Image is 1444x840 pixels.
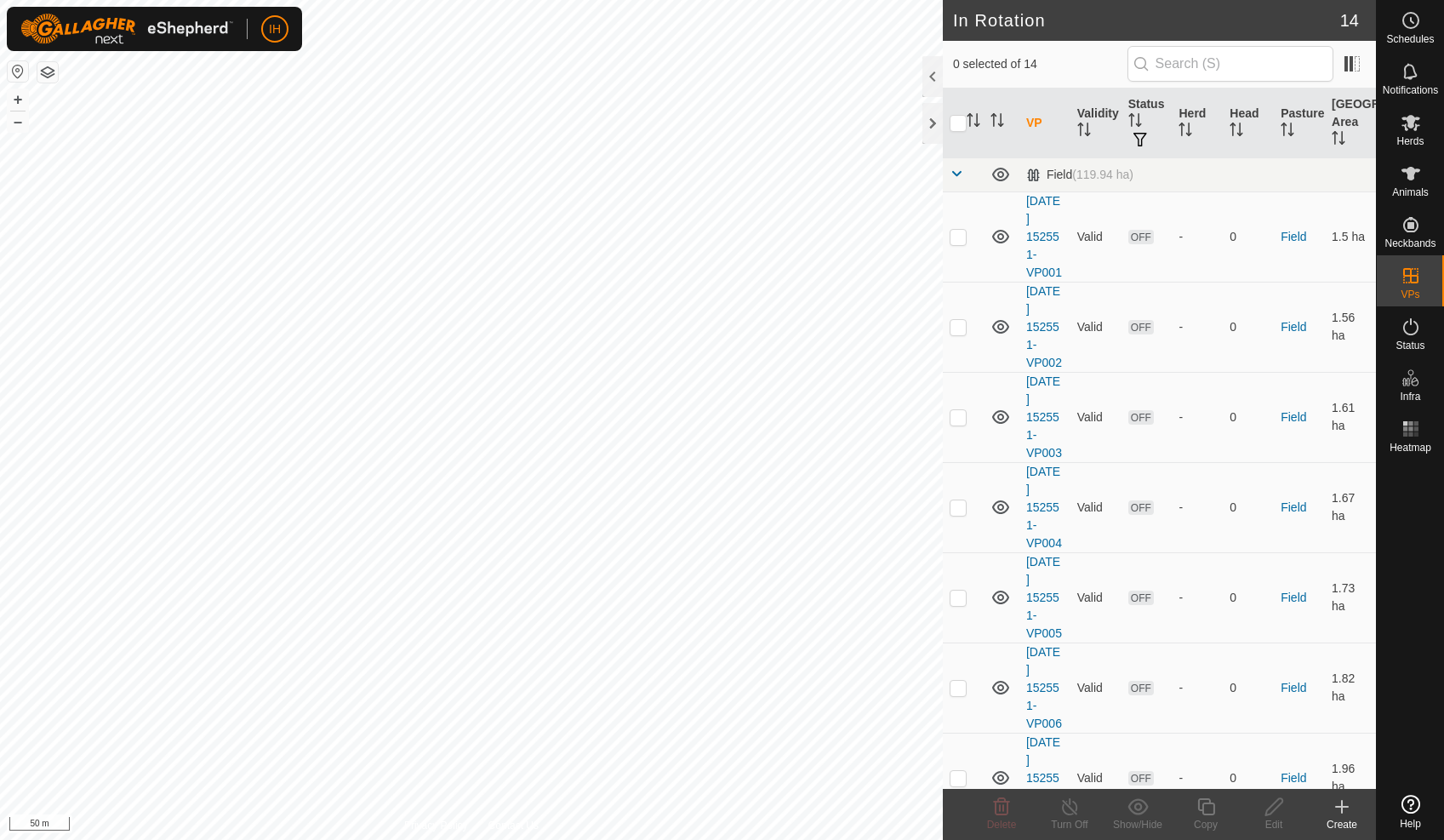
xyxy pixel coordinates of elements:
[1400,391,1420,402] span: Infra
[1172,817,1240,832] div: Copy
[1122,89,1173,158] th: Status
[1026,555,1062,640] a: [DATE] 152551-VP005
[1281,681,1306,694] a: Field
[1128,681,1154,695] span: OFF
[953,55,1127,73] span: 0 selected of 14
[1070,372,1122,462] td: Valid
[1281,771,1306,785] a: Field
[1128,591,1154,605] span: OFF
[1325,733,1376,823] td: 1.96 ha
[1128,500,1154,515] span: OFF
[1179,769,1216,787] div: -
[1223,89,1274,158] th: Head
[1070,282,1122,372] td: Valid
[1386,34,1434,44] span: Schedules
[404,818,468,833] a: Privacy Policy
[1026,284,1062,369] a: [DATE] 152551-VP002
[1281,320,1306,334] a: Field
[1128,116,1142,129] p-sorticon: Activate to sort
[1077,125,1091,139] p-sorticon: Activate to sort
[1223,282,1274,372] td: 0
[1383,85,1438,95] span: Notifications
[1070,733,1122,823] td: Valid
[1230,125,1243,139] p-sorticon: Activate to sort
[1172,89,1223,158] th: Herd
[8,61,28,82] button: Reset Map
[1179,318,1216,336] div: -
[1026,168,1133,182] div: Field
[1128,410,1154,425] span: OFF
[1179,589,1216,607] div: -
[1340,8,1359,33] span: 14
[1026,645,1062,730] a: [DATE] 152551-VP006
[1377,788,1444,836] a: Help
[1070,643,1122,733] td: Valid
[1223,733,1274,823] td: 0
[1127,46,1333,82] input: Search (S)
[1026,465,1062,550] a: [DATE] 152551-VP004
[1325,462,1376,552] td: 1.67 ha
[1026,194,1062,279] a: [DATE] 152551-VP001
[1281,125,1294,139] p-sorticon: Activate to sort
[1070,89,1122,158] th: Validity
[1128,771,1154,786] span: OFF
[1223,372,1274,462] td: 0
[488,818,539,833] a: Contact Us
[8,111,28,132] button: –
[1026,735,1062,820] a: [DATE] 152551-VP007
[20,14,233,44] img: Gallagher Logo
[1308,817,1376,832] div: Create
[1128,320,1154,334] span: OFF
[1396,136,1424,146] span: Herds
[37,62,58,83] button: Map Layers
[1179,228,1216,246] div: -
[1223,191,1274,282] td: 0
[967,116,980,129] p-sorticon: Activate to sort
[1325,282,1376,372] td: 1.56 ha
[1281,230,1306,243] a: Field
[1281,591,1306,604] a: Field
[1395,340,1424,351] span: Status
[269,20,281,38] span: IH
[1392,187,1429,197] span: Animals
[1390,443,1431,453] span: Heatmap
[1179,679,1216,697] div: -
[1223,552,1274,643] td: 0
[1179,125,1192,139] p-sorticon: Activate to sort
[1070,552,1122,643] td: Valid
[1070,462,1122,552] td: Valid
[1179,409,1216,426] div: -
[1332,134,1345,147] p-sorticon: Activate to sort
[1325,372,1376,462] td: 1.61 ha
[1072,168,1133,181] span: (119.94 ha)
[990,116,1004,129] p-sorticon: Activate to sort
[1281,410,1306,424] a: Field
[1325,191,1376,282] td: 1.5 ha
[1325,89,1376,158] th: [GEOGRAPHIC_DATA] Area
[1104,817,1172,832] div: Show/Hide
[1274,89,1325,158] th: Pasture
[1128,230,1154,244] span: OFF
[1070,191,1122,282] td: Valid
[953,10,1340,31] h2: In Rotation
[1036,817,1104,832] div: Turn Off
[1179,499,1216,517] div: -
[1026,374,1062,460] a: [DATE] 152551-VP003
[1223,462,1274,552] td: 0
[1400,819,1421,829] span: Help
[8,89,28,110] button: +
[1384,238,1435,249] span: Neckbands
[1325,552,1376,643] td: 1.73 ha
[1240,817,1308,832] div: Edit
[987,819,1017,831] span: Delete
[1281,500,1306,514] a: Field
[1325,643,1376,733] td: 1.82 ha
[1401,289,1419,300] span: VPs
[1223,643,1274,733] td: 0
[1019,89,1070,158] th: VP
